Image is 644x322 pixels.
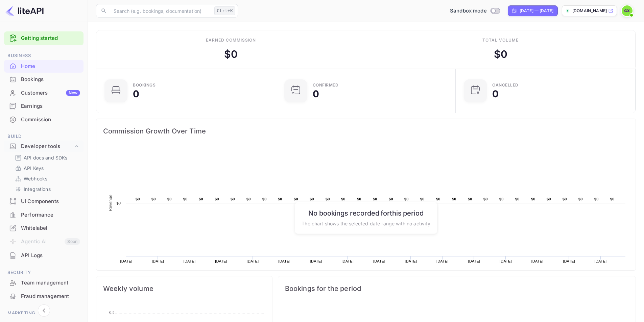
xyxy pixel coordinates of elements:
text: $0 [215,197,219,201]
text: $0 [262,197,267,201]
div: API Logs [21,252,80,259]
text: $0 [246,197,251,201]
text: [DATE] [310,259,322,263]
a: Whitelabel [4,222,84,234]
div: Webhooks [12,174,81,183]
text: $0 [436,197,440,201]
a: UI Components [4,195,84,207]
text: [DATE] [373,259,385,263]
text: $0 [357,197,361,201]
text: $0 [231,197,235,201]
a: Commission [4,113,84,126]
div: Integrations [12,184,81,194]
text: [DATE] [152,259,164,263]
span: Bookings for the period [285,283,629,294]
text: [DATE] [215,259,227,263]
span: Build [4,133,84,140]
div: 0 [492,89,499,99]
text: $0 [531,197,535,201]
div: Developer tools [4,141,84,152]
div: Earned commission [206,37,256,43]
text: $0 [499,197,504,201]
text: Revenue [361,270,378,275]
div: 0 [133,89,139,99]
div: Home [21,63,80,70]
tspan: $ 2 [109,311,115,315]
text: $0 [452,197,456,201]
text: $0 [278,197,282,201]
p: API docs and SDKs [24,154,68,161]
text: $0 [547,197,551,201]
img: Construct X [622,5,633,16]
div: Performance [4,208,84,222]
a: CustomersNew [4,86,84,99]
text: $0 [563,197,567,201]
div: Fraud management [4,290,84,303]
p: Webhooks [24,175,47,182]
div: Earnings [21,102,80,110]
div: Fraud management [21,293,80,300]
text: $0 [404,197,409,201]
a: API Logs [4,249,84,262]
span: Weekly volume [103,283,265,294]
div: 0 [313,89,319,99]
a: Bookings [4,73,84,85]
text: [DATE] [278,259,290,263]
div: Customers [21,89,80,97]
img: LiteAPI logo [5,5,44,16]
input: Search (e.g. bookings, documentation) [110,4,212,18]
div: Bookings [133,83,156,87]
a: Home [4,60,84,72]
div: [DATE] — [DATE] [520,8,553,14]
text: [DATE] [120,259,133,263]
div: Confirmed [313,83,339,87]
p: API Keys [24,165,44,172]
text: $0 [420,197,425,201]
div: Ctrl+K [214,6,235,15]
text: $0 [151,197,156,201]
text: $0 [468,197,472,201]
text: $0 [515,197,520,201]
a: Integrations [15,185,78,193]
text: [DATE] [563,259,575,263]
div: Whitelabel [21,224,80,232]
text: [DATE] [468,259,480,263]
div: CustomersNew [4,86,84,100]
a: API Keys [15,165,78,172]
a: Team management [4,276,84,289]
span: Commission Growth Over Time [103,126,629,137]
text: $0 [341,197,345,201]
text: $0 [578,197,583,201]
a: Getting started [21,34,80,42]
a: API docs and SDKs [15,154,78,161]
button: Collapse navigation [38,304,50,317]
text: [DATE] [500,259,512,263]
text: $0 [483,197,488,201]
text: [DATE] [595,259,607,263]
div: Earnings [4,100,84,113]
div: New [66,90,80,96]
text: [DATE] [405,259,417,263]
text: [DATE] [247,259,259,263]
div: Performance [21,211,80,219]
text: [DATE] [184,259,196,263]
div: Getting started [4,31,84,45]
text: $0 [183,197,188,201]
text: $0 [136,197,140,201]
text: [DATE] [436,259,449,263]
div: API Keys [12,163,81,173]
text: $0 [373,197,377,201]
div: CANCELLED [492,83,519,87]
div: Bookings [21,76,80,83]
text: Revenue [108,195,113,211]
p: The chart shows the selected date range with no activity [302,220,430,227]
text: $0 [594,197,599,201]
text: $0 [610,197,615,201]
p: [DOMAIN_NAME] [572,8,607,14]
text: $0 [326,197,330,201]
div: Click to change the date range period [508,5,558,16]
